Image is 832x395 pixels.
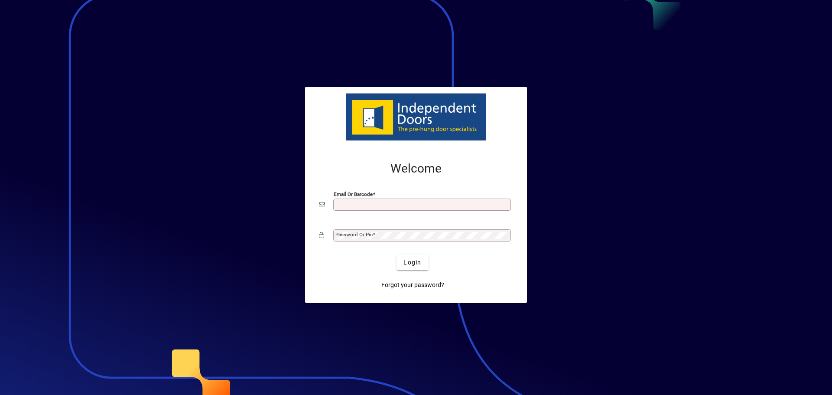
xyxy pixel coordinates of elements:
mat-label: Email or Barcode [334,191,373,197]
mat-label: Password or Pin [335,232,373,238]
h2: Welcome [319,161,513,176]
button: Login [396,255,428,270]
a: Forgot your password? [378,277,448,293]
span: Login [403,258,421,267]
span: Forgot your password? [381,281,444,290]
